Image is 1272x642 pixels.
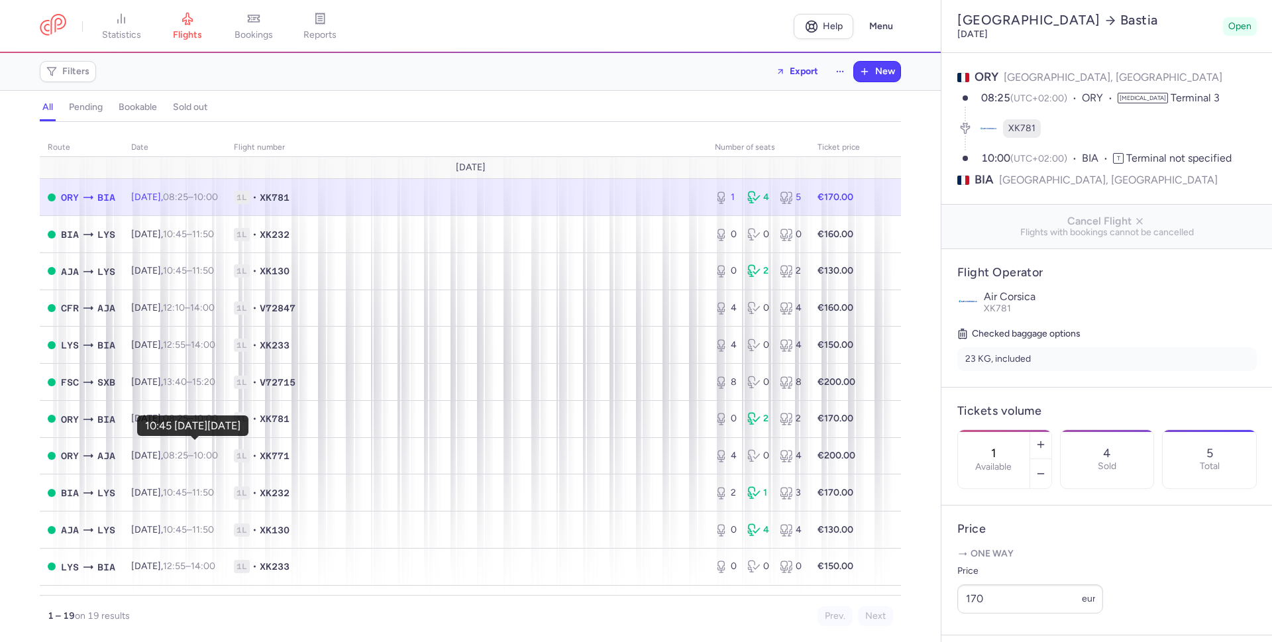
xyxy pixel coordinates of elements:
[163,191,188,203] time: 08:25
[252,301,257,315] span: •
[123,138,226,158] th: date
[190,302,215,313] time: 14:00
[1200,461,1220,472] p: Total
[794,14,853,39] a: Help
[858,606,893,626] button: Next
[61,264,79,279] span: AJA
[975,462,1012,472] label: Available
[818,413,853,424] strong: €170.00
[234,486,250,500] span: 1L
[226,138,707,158] th: Flight number
[192,487,214,498] time: 11:50
[97,190,115,205] span: BIA
[193,413,218,424] time: 10:00
[97,338,115,352] span: BIA
[61,190,79,205] span: ORY
[957,521,1257,537] h4: Price
[818,191,853,203] strong: €170.00
[303,29,337,41] span: reports
[97,375,115,390] span: SXB
[48,610,75,621] strong: 1 – 19
[780,264,802,278] div: 2
[97,227,115,242] span: LYS
[191,561,215,572] time: 14:00
[780,560,802,573] div: 0
[102,29,141,41] span: statistics
[97,301,115,315] span: AJA
[715,412,737,425] div: 0
[145,420,240,432] div: 10:45 [DATE][DATE]
[97,560,115,574] span: BIA
[861,14,901,39] button: Menu
[234,560,250,573] span: 1L
[979,119,998,138] figure: XK airline logo
[984,303,1011,314] span: XK781
[252,449,257,462] span: •
[818,450,855,461] strong: €200.00
[1010,93,1067,104] span: (UTC+02:00)
[981,91,1010,104] time: 08:25
[163,265,187,276] time: 10:45
[747,486,769,500] div: 1
[1228,20,1251,33] span: Open
[97,264,115,279] span: LYS
[715,449,737,462] div: 4
[97,523,115,537] span: LYS
[780,228,802,241] div: 0
[61,375,79,390] span: FSC
[163,229,187,240] time: 10:45
[747,523,769,537] div: 4
[747,339,769,352] div: 0
[984,291,1257,303] p: Air Corsica
[818,606,853,626] button: Prev.
[780,486,802,500] div: 3
[163,561,185,572] time: 12:55
[119,101,157,113] h4: bookable
[780,191,802,204] div: 5
[287,12,353,41] a: reports
[1082,151,1113,166] span: BIA
[252,228,257,241] span: •
[193,450,218,461] time: 10:00
[131,265,214,276] span: [DATE],
[260,449,290,462] span: XK771
[163,524,187,535] time: 10:45
[234,228,250,241] span: 1L
[747,560,769,573] div: 0
[234,523,250,537] span: 1L
[252,412,257,425] span: •
[818,524,853,535] strong: €130.00
[131,302,215,313] span: [DATE],
[260,560,290,573] span: XK233
[252,560,257,573] span: •
[1082,91,1118,106] span: ORY
[192,376,215,388] time: 15:20
[163,265,214,276] span: –
[823,21,843,31] span: Help
[163,561,215,572] span: –
[234,191,250,204] span: 1L
[1206,447,1213,460] p: 5
[810,138,868,158] th: Ticket price
[131,191,218,203] span: [DATE],
[1004,71,1222,83] span: [GEOGRAPHIC_DATA], [GEOGRAPHIC_DATA]
[1118,93,1168,103] span: [MEDICAL_DATA]
[999,172,1218,188] span: [GEOGRAPHIC_DATA], [GEOGRAPHIC_DATA]
[707,138,810,158] th: number of seats
[234,376,250,389] span: 1L
[747,228,769,241] div: 0
[957,326,1257,342] h5: Checked baggage options
[747,191,769,204] div: 4
[131,487,214,498] span: [DATE],
[97,412,115,427] span: BIA
[234,339,250,352] span: 1L
[252,376,257,389] span: •
[61,412,79,427] span: ORY
[260,486,290,500] span: XK232
[780,301,802,315] div: 4
[818,302,853,313] strong: €160.00
[875,66,895,77] span: New
[154,12,221,41] a: flights
[163,376,187,388] time: 13:40
[252,339,257,352] span: •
